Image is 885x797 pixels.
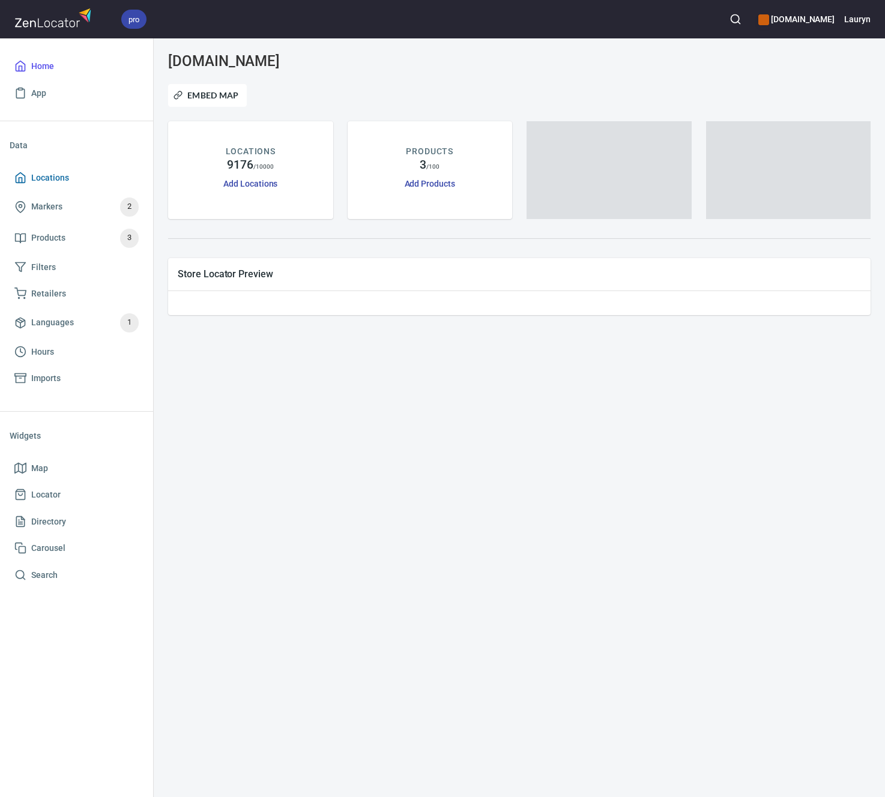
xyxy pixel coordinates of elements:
[10,280,143,307] a: Retailers
[10,164,143,191] a: Locations
[227,158,253,172] h4: 9176
[253,162,274,171] p: / 10000
[10,421,143,450] li: Widgets
[31,59,54,74] span: Home
[31,199,62,214] span: Markers
[758,13,835,26] h6: [DOMAIN_NAME]
[31,514,66,529] span: Directory
[31,315,74,330] span: Languages
[120,316,139,329] span: 1
[31,344,54,359] span: Hours
[10,53,143,80] a: Home
[168,53,393,70] h3: [DOMAIN_NAME]
[10,223,143,254] a: Products3
[31,568,58,583] span: Search
[426,162,439,171] p: / 100
[10,508,143,535] a: Directory
[31,487,61,502] span: Locator
[178,268,861,280] span: Store Locator Preview
[722,6,749,32] button: Search
[31,86,46,101] span: App
[10,535,143,562] a: Carousel
[10,455,143,482] a: Map
[10,562,143,589] a: Search
[176,88,239,103] span: Embed Map
[31,260,56,275] span: Filters
[844,6,871,32] button: Lauryn
[121,13,146,26] span: pro
[168,84,247,107] button: Embed Map
[405,179,455,188] a: Add Products
[31,230,65,245] span: Products
[121,10,146,29] div: pro
[420,158,426,172] h4: 3
[223,179,277,188] a: Add Locations
[10,338,143,365] a: Hours
[758,14,769,25] button: color-CE600E
[14,5,95,31] img: zenlocator
[844,13,871,26] h6: Lauryn
[10,307,143,338] a: Languages1
[31,286,66,301] span: Retailers
[10,254,143,281] a: Filters
[226,145,276,158] p: LOCATIONS
[10,191,143,223] a: Markers2
[120,200,139,214] span: 2
[31,170,69,185] span: Locations
[10,131,143,160] li: Data
[31,371,61,386] span: Imports
[406,145,453,158] p: PRODUCTS
[10,80,143,107] a: App
[31,541,65,556] span: Carousel
[10,481,143,508] a: Locator
[120,231,139,245] span: 3
[31,461,48,476] span: Map
[10,365,143,392] a: Imports
[758,6,835,32] div: Manage your apps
